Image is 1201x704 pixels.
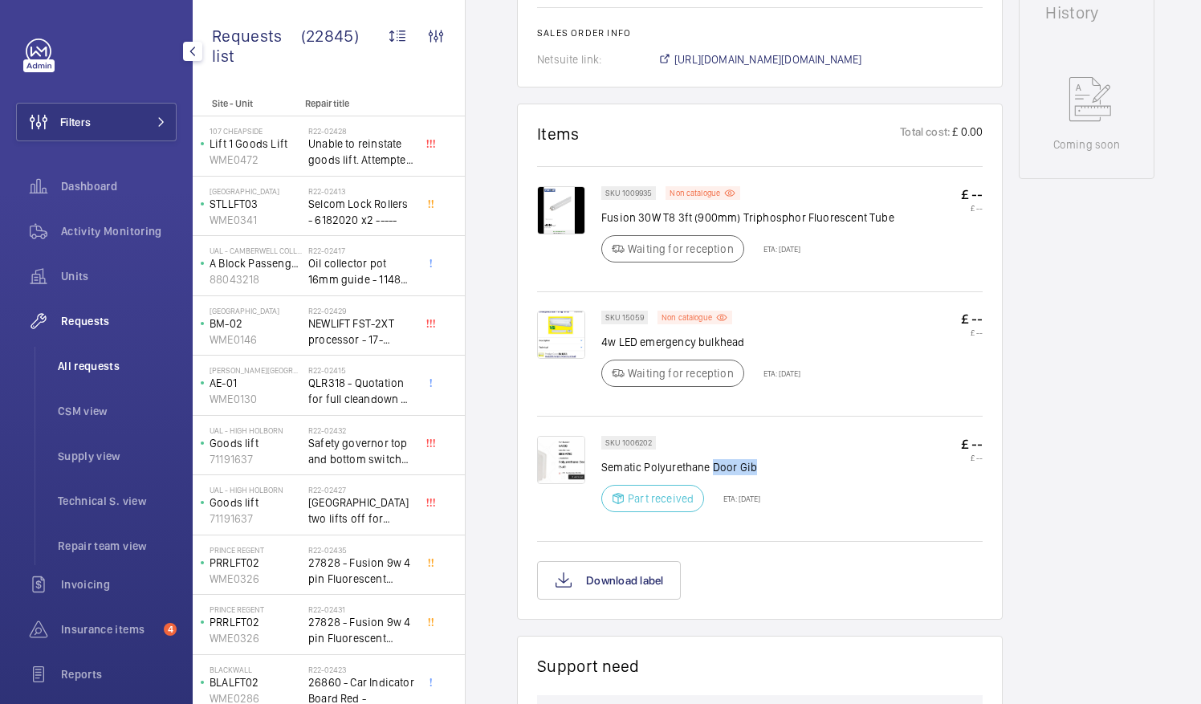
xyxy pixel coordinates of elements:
[628,365,734,381] p: Waiting for reception
[657,51,862,67] a: [URL][DOMAIN_NAME][DOMAIN_NAME]
[210,246,302,255] p: UAL - Camberwell College of Arts
[210,212,302,228] p: WME0341
[605,190,652,196] p: SKU 1009935
[674,51,862,67] span: [URL][DOMAIN_NAME][DOMAIN_NAME]
[308,246,414,255] h2: R22-02417
[210,152,302,168] p: WME0472
[305,98,411,109] p: Repair title
[164,623,177,636] span: 4
[308,614,414,646] span: 27828 - Fusion 9w 4 pin Fluorescent Lamp / Bulb - Used on Prince regent lift No2 car top test con...
[308,485,414,494] h2: R22-02427
[662,315,712,320] p: Non catalogue
[308,315,414,348] span: NEWLIFT FST-2XT processor - 17-02000003 1021,00 euros x1
[61,223,177,239] span: Activity Monitoring
[210,555,302,571] p: PRRLFT02
[601,459,760,475] p: Sematic Polyurethane Door Gib
[754,368,800,378] p: ETA: [DATE]
[601,210,894,226] p: Fusion 30W T8 3ft (900mm) Triphosphor Fluorescent Tube
[961,453,983,462] p: £ --
[308,196,414,228] span: Selcom Lock Rollers - 6182020 x2 -----
[961,311,983,328] p: £ --
[210,126,302,136] p: 107 Cheapside
[210,451,302,467] p: 71191637
[308,126,414,136] h2: R22-02428
[210,136,302,152] p: Lift 1 Goods Lift
[60,114,91,130] span: Filters
[308,435,414,467] span: Safety governor top and bottom switches not working from an immediate defect. Lift passenger lift...
[961,186,983,203] p: £ --
[210,485,302,494] p: UAL - High Holborn
[1045,5,1128,21] h1: History
[210,545,302,555] p: Prince Regent
[210,494,302,511] p: Goods lift
[210,196,302,212] p: STLLFT03
[210,604,302,614] p: Prince Regent
[210,186,302,196] p: [GEOGRAPHIC_DATA]
[308,425,414,435] h2: R22-02432
[210,511,302,527] p: 71191637
[961,203,983,213] p: £ --
[900,124,951,144] p: Total cost:
[308,604,414,614] h2: R22-02431
[308,136,414,168] span: Unable to reinstate goods lift. Attempted to swap control boards with PL2, no difference. Technic...
[308,375,414,407] span: QLR318 - Quotation for full cleandown of lift and motor room at, Workspace, [PERSON_NAME][GEOGRAP...
[210,306,302,315] p: [GEOGRAPHIC_DATA]
[61,576,177,592] span: Invoicing
[537,311,585,359] img: udQtI_CVgvXVjCG8ikKqWcKp1u-0svVDqK1HPMc8XaU7AuzO.png
[1053,136,1121,153] p: Coming soon
[16,103,177,141] button: Filters
[537,436,585,484] img: mmjbqbgP7967tuOVyTVsDO4q-zj5pRmJ8_FOy8wyj_ukXc1H.png
[628,490,694,507] p: Part received
[210,425,302,435] p: UAL - High Holborn
[58,403,177,419] span: CSM view
[961,328,983,337] p: £ --
[210,271,302,287] p: 88043218
[537,124,580,144] h1: Items
[308,306,414,315] h2: R22-02429
[308,555,414,587] span: 27828 - Fusion 9w 4 pin Fluorescent Lamp / Bulb - Used on Prince regent lift No2 car top test con...
[58,358,177,374] span: All requests
[605,315,644,320] p: SKU 15059
[210,614,302,630] p: PRRLFT02
[210,391,302,407] p: WME0130
[951,124,983,144] p: £ 0.00
[61,621,157,637] span: Insurance items
[308,186,414,196] h2: R22-02413
[308,255,414,287] span: Oil collector pot 16mm guide - 11482 x2
[754,244,800,254] p: ETA: [DATE]
[601,334,800,350] p: 4w LED emergency bulkhead
[58,538,177,554] span: Repair team view
[210,571,302,587] p: WME0326
[212,26,301,66] span: Requests list
[308,545,414,555] h2: R22-02435
[58,448,177,464] span: Supply view
[210,630,302,646] p: WME0326
[670,190,720,196] p: Non catalogue
[537,561,681,600] button: Download label
[210,665,302,674] p: Blackwall
[210,435,302,451] p: Goods lift
[61,313,177,329] span: Requests
[537,27,983,39] h2: Sales order info
[210,332,302,348] p: WME0146
[193,98,299,109] p: Site - Unit
[58,493,177,509] span: Technical S. view
[308,494,414,527] span: [GEOGRAPHIC_DATA] two lifts off for safety governor rope switches at top and bottom. Immediate de...
[61,178,177,194] span: Dashboard
[308,665,414,674] h2: R22-02423
[628,241,734,257] p: Waiting for reception
[210,674,302,690] p: BLALFT02
[210,255,302,271] p: A Block Passenger Lift 2 (B) L/H
[308,365,414,375] h2: R22-02415
[961,436,983,453] p: £ --
[210,315,302,332] p: BM-02
[61,666,177,682] span: Reports
[605,440,652,446] p: SKU 1006202
[210,375,302,391] p: AE-01
[210,365,302,375] p: [PERSON_NAME][GEOGRAPHIC_DATA]
[61,268,177,284] span: Units
[714,494,760,503] p: ETA: [DATE]
[537,186,585,234] img: -ZiCz03T_xZEEMx7zUDuP7XEYp_QGRmjlrzHt1aPIZ5idoT_.png
[537,656,640,676] h1: Support need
